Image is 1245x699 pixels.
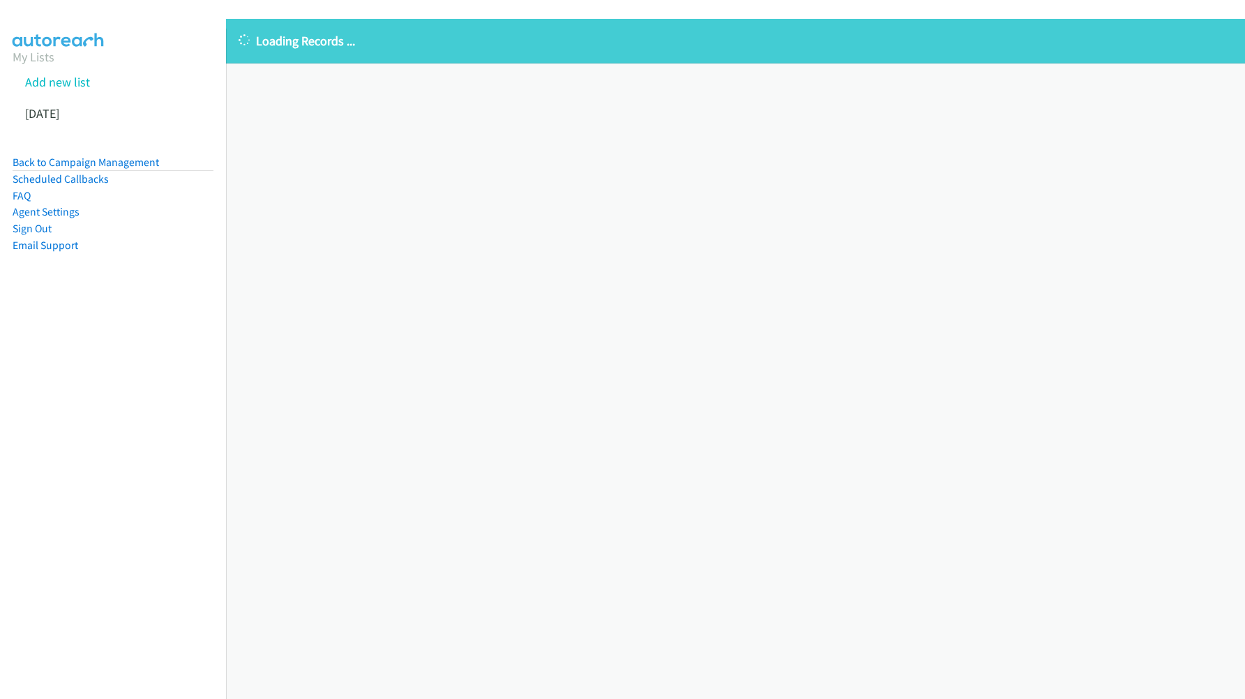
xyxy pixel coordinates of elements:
a: Email Support [13,239,78,252]
p: Loading Records ... [239,31,1232,50]
a: Agent Settings [13,205,80,218]
a: Back to Campaign Management [13,156,159,169]
a: My Lists [13,49,54,65]
a: Add new list [25,74,90,90]
a: [DATE] [25,105,59,121]
a: Sign Out [13,222,52,235]
a: Scheduled Callbacks [13,172,109,186]
a: FAQ [13,189,31,202]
